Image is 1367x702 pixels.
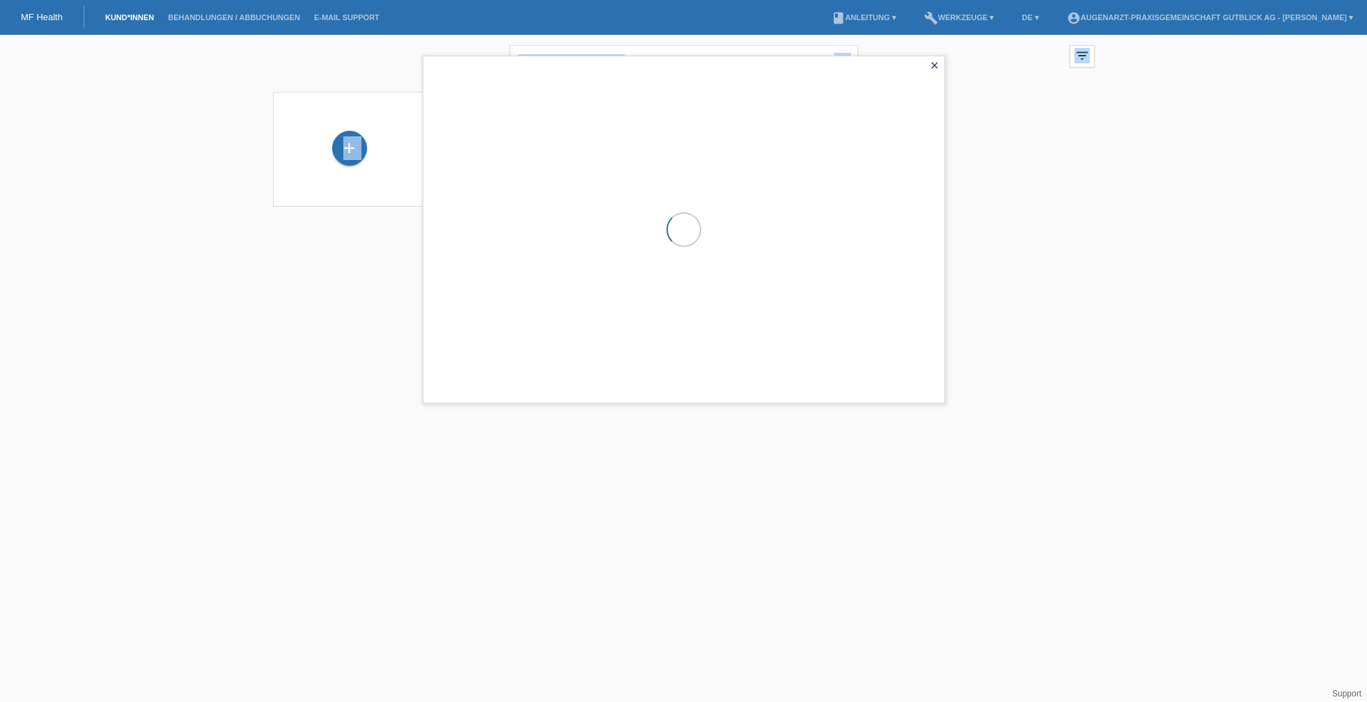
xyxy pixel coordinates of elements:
[1332,689,1361,699] a: Support
[825,13,903,22] a: bookAnleitung ▾
[831,11,845,25] i: book
[924,11,938,25] i: build
[307,13,386,22] a: E-Mail Support
[1060,13,1360,22] a: account_circleAugenarzt-Praxisgemeinschaft Gutblick AG - [PERSON_NAME] ▾
[929,60,940,71] i: close
[333,136,366,160] div: Kund*in hinzufügen
[21,12,63,22] a: MF Health
[1067,11,1081,25] i: account_circle
[161,13,307,22] a: Behandlungen / Abbuchungen
[917,13,1001,22] a: buildWerkzeuge ▾
[834,53,851,70] i: close
[510,45,858,78] input: Suche...
[1015,13,1045,22] a: DE ▾
[98,13,161,22] a: Kund*innen
[1075,48,1090,63] i: filter_list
